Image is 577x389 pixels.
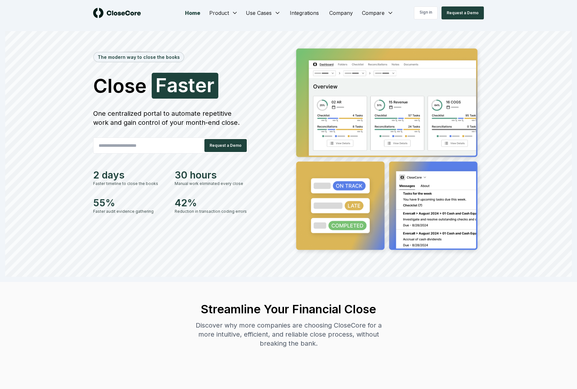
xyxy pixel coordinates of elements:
span: e [195,75,207,95]
button: Use Cases [242,6,285,19]
div: The modern way to close the books [94,52,184,62]
span: r [207,75,214,95]
span: Use Cases [246,9,272,17]
a: Integrations [285,6,324,19]
span: Close [93,76,147,95]
div: One centralized portal to automate repetitive work and gain control of your month-end close. [93,109,248,127]
div: 2 days [93,169,167,181]
img: logo [93,8,141,18]
div: Faster audit evidence gathering [93,209,167,214]
span: Compare [362,9,385,17]
img: Jumbotron [291,44,484,257]
span: F [156,75,167,95]
h2: Streamline Your Financial Close [190,303,387,316]
div: Reduction in transaction coding errors [175,209,248,214]
span: s [178,75,188,95]
div: Discover why more companies are choosing CloseCore for a more intuitive, efficient, and reliable ... [190,321,387,348]
div: Faster timeline to close the books [93,181,167,187]
div: 30 hours [175,169,248,181]
button: Compare [358,6,397,19]
span: a [167,75,178,95]
button: Request a Demo [204,139,247,152]
button: Request a Demo [441,6,484,19]
a: Company [324,6,358,19]
span: Product [209,9,229,17]
div: 42% [175,197,248,209]
div: Manual work eliminated every close [175,181,248,187]
div: 55% [93,197,167,209]
span: t [188,75,195,95]
a: Home [180,6,205,19]
a: Sign in [414,6,438,19]
button: Product [205,6,242,19]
